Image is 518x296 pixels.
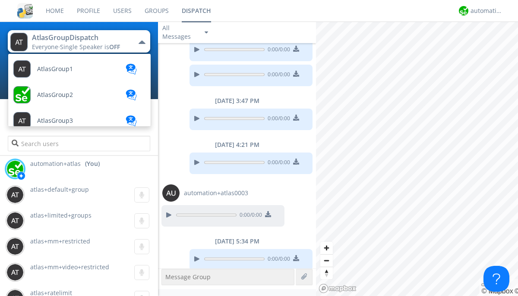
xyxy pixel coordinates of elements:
[85,159,100,168] div: (You)
[265,46,290,55] span: 0:00 / 0:00
[320,242,333,254] button: Zoom in
[30,237,90,245] span: atlas+mm+restricted
[17,3,33,19] img: cddb5a64eb264b2086981ab96f4c1ba7
[6,238,24,255] img: 373638.png
[162,184,180,202] img: 373638.png
[32,33,129,43] div: AtlasGroupDispatch
[293,159,299,165] img: download media button
[265,159,290,168] span: 0:00 / 0:00
[320,267,333,279] span: Reset bearing to north
[6,186,24,203] img: 373638.png
[37,92,73,98] span: AtlasGroup2
[8,30,150,53] button: AtlasGroupDispatchEveryone·Single Speaker isOFF
[237,211,262,221] span: 0:00 / 0:00
[162,24,197,41] div: All Messages
[125,64,138,75] img: translation-blue.svg
[481,287,513,295] a: Mapbox
[158,140,316,149] div: [DATE] 4:21 PM
[30,185,89,193] span: atlas+default+group
[293,46,299,52] img: download media button
[30,211,92,219] span: atlas+limited+groups
[6,264,24,281] img: 373638.png
[319,284,357,293] a: Mapbox logo
[6,160,24,178] img: d2d01cd9b4174d08988066c6d424eccd
[125,115,138,126] img: translation-blue.svg
[320,267,333,279] button: Reset bearing to north
[293,115,299,121] img: download media button
[483,266,509,292] iframe: Toggle Customer Support
[37,118,73,124] span: AtlasGroup3
[158,97,316,105] div: [DATE] 3:47 PM
[30,159,81,168] span: automation+atlas
[10,33,28,51] img: 373638.png
[184,189,248,197] span: automation+atlas0003
[30,263,109,271] span: atlas+mm+video+restricted
[8,53,151,127] ul: AtlasGroupDispatchEveryone·Single Speaker isOFF
[459,6,468,16] img: d2d01cd9b4174d08988066c6d424eccd
[6,212,24,229] img: 373638.png
[125,90,138,100] img: translation-blue.svg
[265,255,290,265] span: 0:00 / 0:00
[265,211,271,217] img: download media button
[205,31,208,34] img: caret-down-sm.svg
[109,43,120,51] span: OFF
[60,43,120,51] span: Single Speaker is
[265,71,290,80] span: 0:00 / 0:00
[320,254,333,267] button: Zoom out
[481,284,488,286] button: Toggle attribution
[265,115,290,124] span: 0:00 / 0:00
[32,43,129,51] div: Everyone ·
[8,136,150,151] input: Search users
[293,71,299,77] img: download media button
[37,66,73,72] span: AtlasGroup1
[293,255,299,261] img: download media button
[471,6,503,15] div: automation+atlas
[158,237,316,246] div: [DATE] 5:34 PM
